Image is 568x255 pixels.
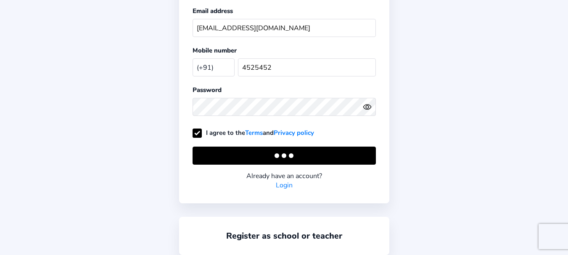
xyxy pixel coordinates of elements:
[363,103,372,111] ion-icon: eye outline
[193,19,376,37] input: Your email address
[238,58,376,76] input: Your mobile number
[363,103,375,111] button: eye outlineeye off outline
[193,86,222,94] label: Password
[193,7,233,15] label: Email address
[276,181,293,190] a: Login
[193,147,376,165] button: Signup
[274,129,314,137] a: Privacy policy
[226,230,342,242] a: Register as school or teacher
[193,129,314,137] label: I agree to the and
[193,46,237,55] label: Mobile number
[245,129,263,137] a: Terms
[193,171,376,181] div: Already have an account?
